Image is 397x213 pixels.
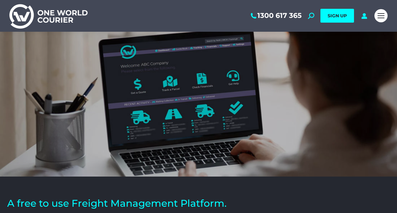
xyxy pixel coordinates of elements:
a: 1300 617 365 [249,12,302,20]
a: Mobile menu icon [374,9,388,22]
span: SIGN UP [328,13,347,19]
img: One World Courier [9,3,88,29]
a: SIGN UP [320,9,354,23]
h2: A free to use Freight Management Platform. [7,199,390,208]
